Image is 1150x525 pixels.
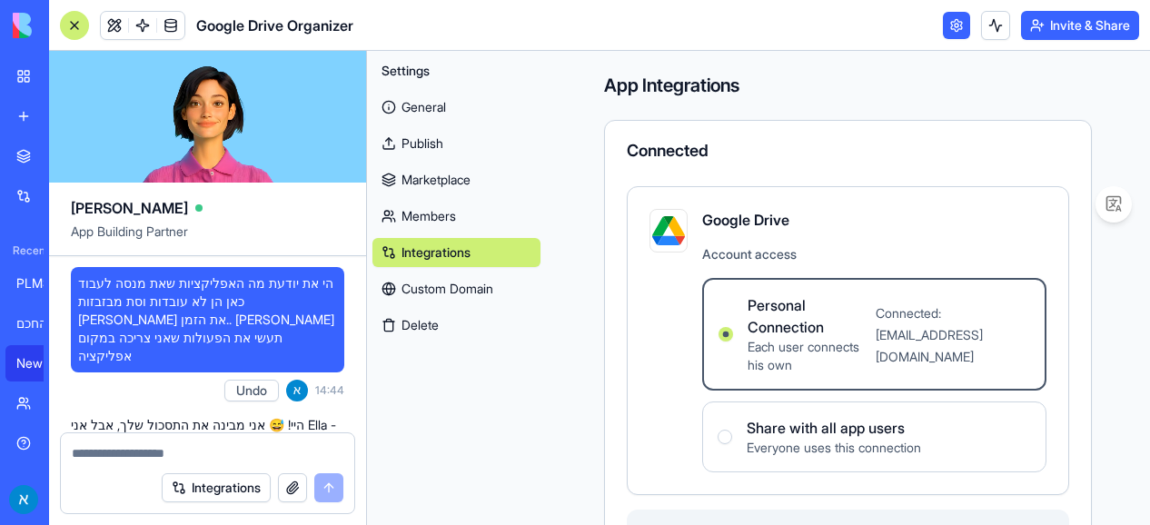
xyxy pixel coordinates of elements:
img: ACg8ocLwfop-f9Hw_eWiCyC3DvI-LUM8cI31YkCUEE4cMVcRaraNGA=s96-c [9,485,38,514]
div: Connected [627,143,1069,159]
a: Members [372,202,540,231]
button: Undo [224,380,279,401]
span: Settings [382,62,430,80]
img: googledrive [652,214,685,247]
span: App Building Partner [71,223,344,255]
div: New App [16,354,67,372]
a: General [372,93,540,122]
a: מארגן הדרייב החכם [5,305,78,342]
button: Invite & Share [1021,11,1139,40]
span: [PERSON_NAME] [71,197,188,219]
span: הי את יודעת מה האפליקציות שאת מנסה לעבוד כאן הן לא עובדות וסת מבזבזות [PERSON_NAME] את הזמן.. [PE... [78,274,337,365]
span: Personal Connection [748,294,861,338]
button: Settings [372,56,540,85]
a: PLMS - Personal Legal Management System [5,265,78,302]
a: Marketplace [372,165,540,194]
div: מארגן הדרייב החכם [16,314,67,332]
div: PLMS - Personal Legal Management System [16,274,67,292]
a: Integrations [372,238,540,267]
a: Publish [372,129,540,158]
button: Personal ConnectionEach user connects his ownConnected:[EMAIL_ADDRESS][DOMAIN_NAME] [719,327,733,342]
a: Custom Domain [372,274,540,303]
button: Integrations [162,473,271,502]
span: Everyone uses this connection [747,439,921,457]
a: New App [5,345,78,381]
button: Share with all app usersEveryone uses this connection [718,430,732,444]
button: Delete [372,311,540,340]
span: Google Drive [702,209,1046,231]
span: Account access [702,245,1046,263]
span: Each user connects his own [748,338,861,374]
span: Connected: [EMAIL_ADDRESS][DOMAIN_NAME] [876,305,983,364]
span: 14:44 [315,383,344,398]
img: ACg8ocLwfop-f9Hw_eWiCyC3DvI-LUM8cI31YkCUEE4cMVcRaraNGA=s96-c [286,380,308,401]
span: Google Drive Organizer [196,15,353,36]
p: היי! 😅 אני מבינה את התסכול שלך, אבל אני Ella - מתמחה בבניית אפליקציות בפלטפורמת Blocks. זה מה שאנ... [71,416,344,471]
span: Recent [5,243,44,258]
span: Share with all app users [747,417,921,439]
img: logo [13,13,125,38]
h4: App Integrations [604,73,1092,98]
